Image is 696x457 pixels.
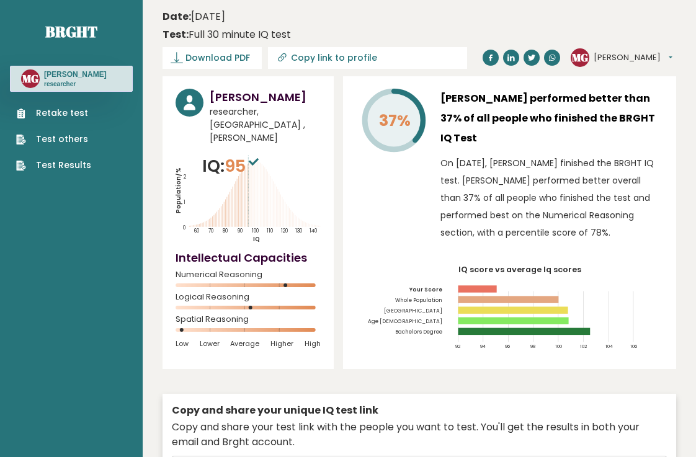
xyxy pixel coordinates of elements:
[238,228,243,235] tspan: 90
[16,107,91,120] a: Retake test
[572,50,588,64] text: MG
[176,339,189,348] span: Low
[202,154,262,179] p: IQ:
[368,317,442,325] tspan: Age [DEMOGRAPHIC_DATA]
[163,27,189,42] b: Test:
[185,51,250,64] span: Download PDF
[379,110,411,131] tspan: 37%
[267,228,274,235] tspan: 110
[172,420,667,450] div: Copy and share your test link with the people you want to test. You'll get the results in both yo...
[45,22,97,42] a: Brght
[223,228,228,235] tspan: 80
[310,228,318,235] tspan: 140
[506,344,511,349] tspan: 96
[200,339,220,348] span: Lower
[295,228,302,235] tspan: 130
[225,154,262,177] span: 95
[176,317,321,322] span: Spatial Reasoning
[174,167,182,213] tspan: Population/%
[384,307,442,314] tspan: [GEOGRAPHIC_DATA]
[163,27,291,42] div: Full 30 minute IQ test
[440,154,663,241] p: On [DATE], [PERSON_NAME] finished the BRGHT IQ test. [PERSON_NAME] performed better overall than ...
[176,295,321,299] span: Logical Reasoning
[16,133,91,146] a: Test others
[581,344,588,349] tspan: 102
[176,249,321,266] h4: Intellectual Capacities
[594,51,672,64] button: [PERSON_NAME]
[22,71,38,86] text: MG
[184,199,185,206] tspan: 1
[163,47,262,69] a: Download PDF
[481,344,486,349] tspan: 94
[210,89,321,105] h3: [PERSON_NAME]
[395,328,442,335] tspan: Bachelors Degree
[395,296,442,304] tspan: Whole Population
[194,228,199,235] tspan: 60
[281,228,288,235] tspan: 120
[440,89,663,148] h3: [PERSON_NAME] performed better than 37% of all people who finished the BRGHT IQ Test
[210,105,321,144] span: researcher, [GEOGRAPHIC_DATA] , [PERSON_NAME]
[230,339,259,348] span: Average
[184,174,187,180] tspan: 2
[163,9,191,24] b: Date:
[172,403,667,418] div: Copy and share your unique IQ test link
[253,235,260,243] tspan: IQ
[556,344,563,349] tspan: 100
[44,69,107,79] h3: [PERSON_NAME]
[270,339,293,348] span: Higher
[531,344,536,349] tspan: 98
[183,224,185,231] tspan: 0
[459,264,582,275] tspan: IQ score vs average Iq scores
[176,272,321,277] span: Numerical Reasoning
[252,228,259,235] tspan: 100
[163,9,225,24] time: [DATE]
[305,339,321,348] span: High
[631,344,638,349] tspan: 106
[606,344,613,349] tspan: 104
[409,286,442,293] tspan: Your Score
[16,159,91,172] a: Test Results
[44,80,107,89] p: researcher
[208,228,213,235] tspan: 70
[455,344,461,349] tspan: 92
